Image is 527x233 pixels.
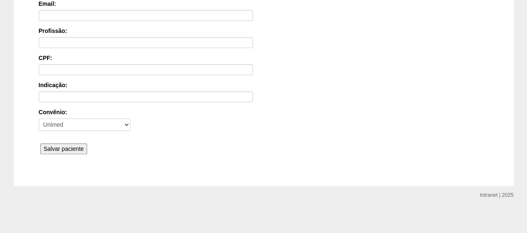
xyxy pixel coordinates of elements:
[40,143,87,154] input: Salvar paciente
[39,81,489,89] label: Indicação:
[39,108,489,116] label: Convênio:
[39,54,489,62] label: CPF:
[39,27,489,35] label: Profissão:
[480,191,514,199] div: Intranet | 2025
